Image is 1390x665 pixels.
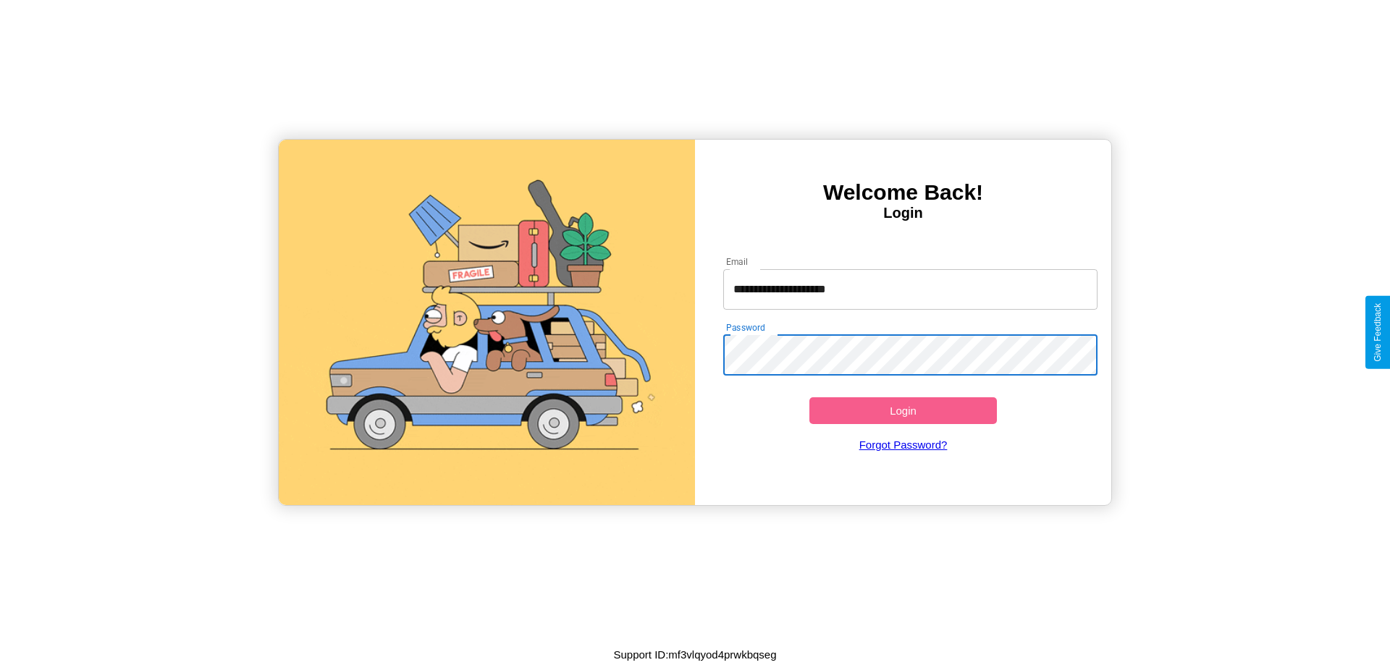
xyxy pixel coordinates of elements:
[279,140,695,505] img: gif
[695,205,1111,221] h4: Login
[613,645,776,664] p: Support ID: mf3vlqyod4prwkbqseg
[726,321,764,334] label: Password
[726,255,749,268] label: Email
[809,397,997,424] button: Login
[1373,303,1383,362] div: Give Feedback
[716,424,1091,465] a: Forgot Password?
[695,180,1111,205] h3: Welcome Back!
